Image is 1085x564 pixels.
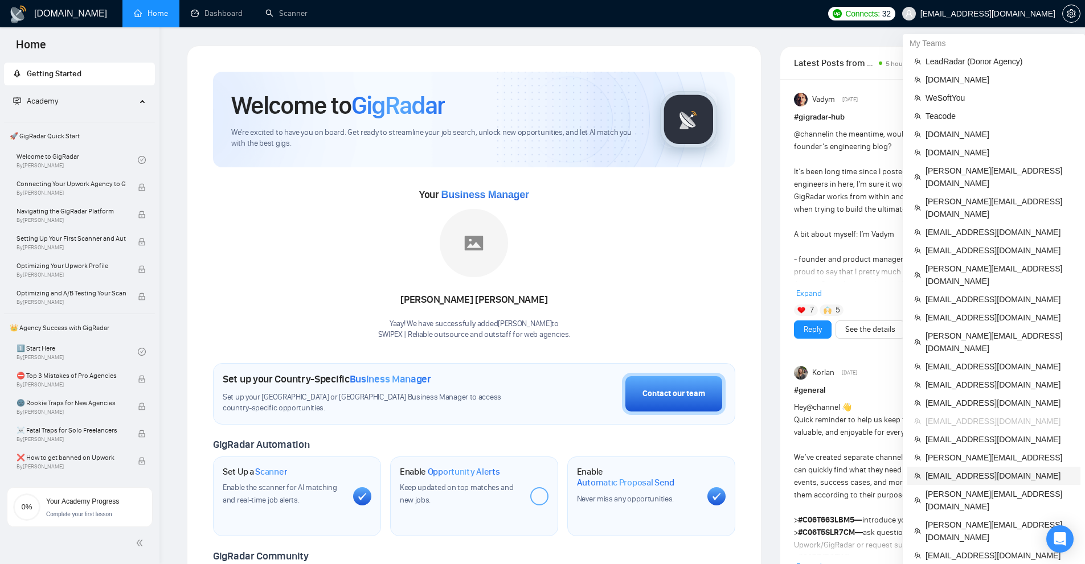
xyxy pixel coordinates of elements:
span: lock [138,375,146,383]
span: [EMAIL_ADDRESS][DOMAIN_NAME] [926,293,1074,306]
span: [PERSON_NAME][EMAIL_ADDRESS][DOMAIN_NAME] [926,195,1074,220]
span: Connects: [845,7,879,20]
span: [PERSON_NAME][EMAIL_ADDRESS][DOMAIN_NAME] [926,262,1074,287]
span: By [PERSON_NAME] [17,190,126,196]
span: [EMAIL_ADDRESS][DOMAIN_NAME] [926,549,1074,562]
span: Setting Up Your First Scanner and Auto-Bidder [17,233,126,244]
span: [DATE] [842,94,858,105]
span: team [914,528,921,534]
span: lock [138,183,146,191]
span: Scanner [255,466,287,477]
a: homeHome [134,9,168,18]
span: [PERSON_NAME][EMAIL_ADDRESS][DOMAIN_NAME] [926,164,1074,190]
span: Your Academy Progress [46,497,119,505]
span: 🚀 GigRadar Quick Start [5,125,154,147]
span: [EMAIL_ADDRESS][DOMAIN_NAME] [926,415,1074,427]
span: Navigating the GigRadar Platform [17,205,126,217]
span: 5 [836,304,840,316]
img: gigradar-logo.png [660,91,717,148]
span: team [914,552,921,559]
span: lock [138,430,146,438]
span: [EMAIL_ADDRESS][DOMAIN_NAME] [926,360,1074,373]
span: team [914,204,921,211]
span: Optimizing Your Upwork Profile [17,260,126,271]
span: #C06T663LBM5 [798,515,854,525]
p: SWIPEX | Reliable outsource and outstaff for web agencies . [378,330,571,340]
span: team [914,418,921,425]
strong: — [798,553,859,562]
span: lock [138,457,146,465]
span: Getting Started [27,69,81,79]
span: By [PERSON_NAME] [17,436,126,443]
span: 32 [882,7,891,20]
span: Korlan [812,367,834,379]
span: Business Manager [441,189,529,200]
span: team [914,174,921,180]
h1: Set up your Country-Specific [223,373,431,385]
span: [DATE] [842,368,857,378]
span: team [914,314,921,321]
span: By [PERSON_NAME] [17,217,126,224]
span: Complete your first lesson [46,511,112,517]
span: By [PERSON_NAME] [17,463,126,470]
span: Academy [13,96,58,106]
span: Home [7,36,55,60]
span: double-left [136,537,147,549]
span: By [PERSON_NAME] [17,299,126,306]
span: team [914,271,921,278]
span: rocket [13,69,21,77]
span: [PERSON_NAME][EMAIL_ADDRESS][DOMAIN_NAME] [926,488,1074,513]
a: searchScanner [265,9,308,18]
span: By [PERSON_NAME] [17,409,126,415]
h1: # general [794,384,1043,397]
span: @channel [794,129,828,139]
span: team [914,247,921,254]
span: team [914,381,921,388]
span: lock [138,265,146,273]
span: 👑 Agency Success with GigRadar [5,316,154,339]
span: GigRadar [351,90,445,121]
span: Keep updated on top matches and new jobs. [400,483,514,505]
a: dashboardDashboard [191,9,243,18]
span: ☠️ Fatal Traps for Solo Freelancers [17,425,126,436]
span: [EMAIL_ADDRESS][DOMAIN_NAME] [926,470,1074,482]
span: 🌚 Rookie Traps for New Agencies [17,397,126,409]
span: team [914,131,921,138]
span: [EMAIL_ADDRESS][DOMAIN_NAME] [926,226,1074,238]
strong: — [798,528,863,537]
button: Contact our team [622,373,726,415]
a: 1️⃣ Start HereBy[PERSON_NAME] [17,339,138,364]
li: Getting Started [4,63,155,85]
button: Reply [794,320,832,339]
span: team [914,76,921,83]
span: user [905,10,913,18]
img: logo [9,5,27,23]
span: @channel [806,402,840,412]
span: Never miss any opportunities. [577,494,674,504]
span: Set up your [GEOGRAPHIC_DATA] or [GEOGRAPHIC_DATA] Business Manager to access country-specific op... [223,392,525,414]
button: setting [1062,5,1080,23]
span: WeSoftYou [926,92,1074,104]
span: #C06T5SLR7CM [798,528,855,537]
span: check-circle [138,348,146,356]
span: Expand [796,289,822,298]
span: Vadym [812,93,835,106]
span: Your [419,188,529,201]
h1: Welcome to [231,90,445,121]
img: placeholder.png [440,209,508,277]
span: Latest Posts from the GigRadar Community [794,56,875,70]
div: Yaay! We have successfully added [PERSON_NAME] to [378,319,571,340]
strong: — [798,515,862,525]
span: [DOMAIN_NAME] [926,146,1074,159]
span: lock [138,211,146,219]
span: check-circle [138,156,146,164]
h1: # gigradar-hub [794,111,1043,123]
span: team [914,436,921,443]
span: Business Manager [350,373,431,385]
span: team [914,58,921,65]
div: Contact our team [642,388,705,400]
span: 7 [810,304,814,316]
img: ❤️ [797,306,805,314]
span: Teacode [926,110,1074,122]
span: 0% [13,503,40,511]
